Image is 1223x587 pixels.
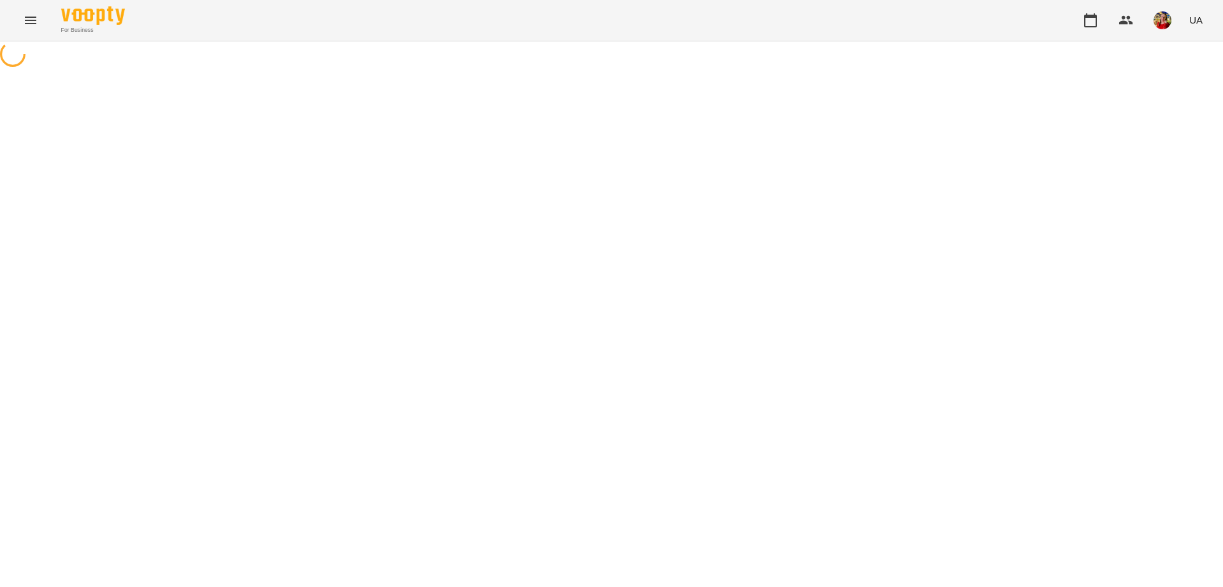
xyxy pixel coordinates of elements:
img: 5e634735370bbb5983f79fa1b5928c88.png [1154,11,1171,29]
img: Voopty Logo [61,6,125,25]
button: UA [1184,8,1208,32]
button: Menu [15,5,46,36]
span: For Business [61,26,125,34]
span: UA [1189,13,1203,27]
